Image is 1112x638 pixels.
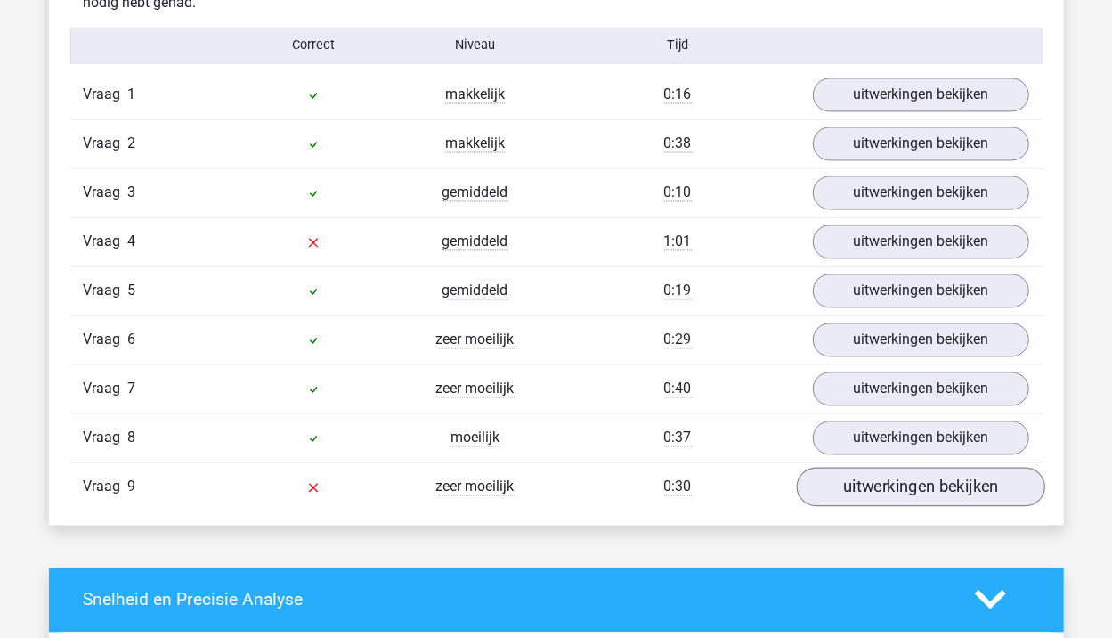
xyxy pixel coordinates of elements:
span: 0:10 [664,184,692,201]
span: 5 [128,282,136,299]
span: Vraag [84,476,128,497]
a: uitwerkingen bekijken [813,274,1029,307]
span: Vraag [84,84,128,105]
span: 9 [128,478,136,495]
span: 3 [128,184,136,200]
span: 7 [128,380,136,397]
a: uitwerkingen bekijken [813,127,1029,160]
span: 0:30 [664,478,692,495]
div: Niveau [394,36,556,55]
span: 1 [128,86,136,102]
span: moeilijk [450,429,499,446]
a: uitwerkingen bekijken [796,467,1044,506]
span: makkelijk [445,135,505,152]
span: 2 [128,135,136,151]
span: 0:40 [664,380,692,397]
span: 1:01 [664,233,692,250]
span: 0:37 [664,429,692,446]
span: Vraag [84,231,128,252]
div: Correct [232,36,394,55]
span: zeer moeilijk [436,478,515,495]
span: gemiddeld [442,282,508,299]
span: 8 [128,429,136,446]
a: uitwerkingen bekijken [813,176,1029,209]
span: zeer moeilijk [436,331,515,348]
a: uitwerkingen bekijken [813,78,1029,111]
span: Vraag [84,280,128,301]
span: makkelijk [445,86,505,103]
span: gemiddeld [442,233,508,250]
span: zeer moeilijk [436,380,515,397]
h4: Snelheid en Precisie Analyse [84,589,948,609]
a: uitwerkingen bekijken [813,225,1029,258]
span: Vraag [84,427,128,448]
span: 6 [128,331,136,348]
span: 0:19 [664,282,692,299]
a: uitwerkingen bekijken [813,323,1029,356]
span: Vraag [84,182,128,203]
div: Tijd [556,36,799,55]
a: uitwerkingen bekijken [813,372,1029,405]
a: uitwerkingen bekijken [813,421,1029,454]
span: 4 [128,233,136,249]
span: 0:16 [664,86,692,103]
span: Vraag [84,133,128,154]
span: Vraag [84,329,128,350]
span: gemiddeld [442,184,508,201]
span: Vraag [84,378,128,399]
span: 0:38 [664,135,692,152]
span: 0:29 [664,331,692,348]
